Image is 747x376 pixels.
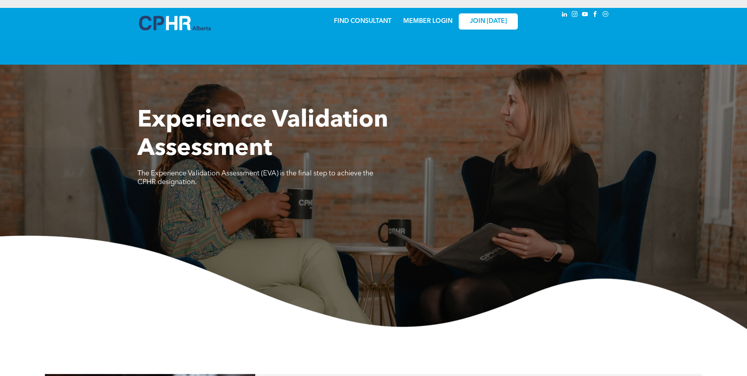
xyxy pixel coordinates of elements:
[581,10,589,20] a: youtube
[560,10,569,20] a: linkedin
[591,10,600,20] a: facebook
[601,10,610,20] a: Social network
[470,18,507,25] span: JOIN [DATE]
[137,109,388,161] span: Experience Validation Assessment
[334,18,391,24] a: FIND CONSULTANT
[571,10,579,20] a: instagram
[137,170,373,186] span: The Experience Validation Assessment (EVA) is the final step to achieve the CPHR designation.
[139,16,211,30] img: A blue and white logo for cp alberta
[459,13,518,30] a: JOIN [DATE]
[403,18,452,24] a: MEMBER LOGIN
